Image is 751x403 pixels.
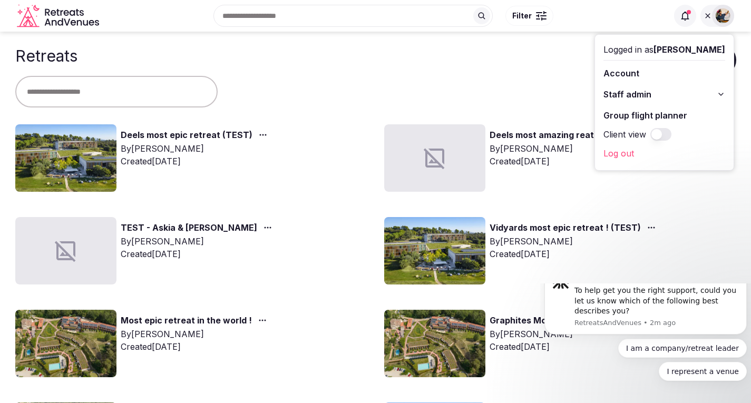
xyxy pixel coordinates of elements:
[121,328,271,340] div: By [PERSON_NAME]
[121,155,271,168] div: Created [DATE]
[654,44,725,55] span: [PERSON_NAME]
[384,217,485,284] img: Top retreat image for the retreat: Vidyards most epic retreat ! (TEST)
[490,235,660,248] div: By [PERSON_NAME]
[15,124,116,192] img: Top retreat image for the retreat: Deels most epic retreat (TEST)
[490,155,631,168] div: Created [DATE]
[490,328,712,340] div: By [PERSON_NAME]
[490,314,693,328] a: Graphites Most Epic Retreat In the world (TEST)
[490,142,631,155] div: By [PERSON_NAME]
[121,248,276,260] div: Created [DATE]
[121,142,271,155] div: By [PERSON_NAME]
[603,128,646,141] label: Client view
[490,221,641,235] a: Vidyards most epic retreat ! (TEST)
[121,221,257,235] a: TEST - Askia & [PERSON_NAME]
[78,55,207,74] button: Quick reply: I am a company/retreat leader
[17,4,101,28] svg: Retreats and Venues company logo
[121,340,271,353] div: Created [DATE]
[505,6,553,26] button: Filter
[490,340,712,353] div: Created [DATE]
[119,78,207,97] button: Quick reply: I represent a venue
[121,129,252,142] a: Deels most epic retreat (TEST)
[603,43,725,56] div: Logged in as
[603,86,725,103] button: Staff admin
[490,129,612,142] a: Deels most amazing reatreat
[603,107,725,124] a: Group flight planner
[34,35,199,44] p: Message from RetreatsAndVenues, sent 2m ago
[490,248,660,260] div: Created [DATE]
[121,235,276,248] div: By [PERSON_NAME]
[4,55,207,97] div: Quick reply options
[384,310,485,377] img: Top retreat image for the retreat: Graphites Most Epic Retreat In the world (TEST)
[512,11,532,21] span: Filter
[603,88,651,101] span: Staff admin
[121,314,252,328] a: Most epic retreat in the world !
[17,4,101,28] a: Visit the homepage
[15,310,116,377] img: Top retreat image for the retreat: Most epic retreat in the world !
[603,65,725,82] a: Account
[15,46,77,65] h1: Retreats
[34,2,199,33] div: To help get you the right support, could you let us know which of the following best describes you?
[603,145,725,162] a: Log out
[716,8,730,23] img: Cory Sivell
